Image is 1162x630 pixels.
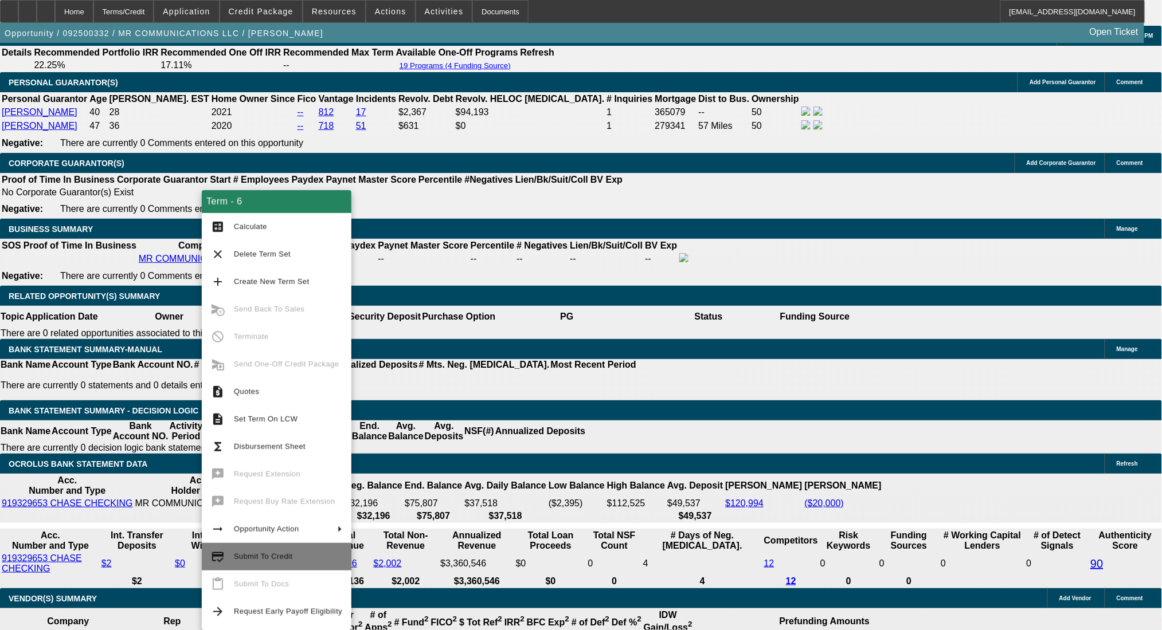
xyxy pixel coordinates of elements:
[813,120,823,129] img: linkedin-icon.png
[471,241,514,250] b: Percentile
[801,120,811,129] img: facebook-icon.png
[112,420,169,442] th: Bank Account NO.
[655,94,697,104] b: Mortgage
[1117,79,1143,85] span: Comment
[1117,160,1143,166] span: Comment
[23,240,137,251] th: Proof of Time In Business
[780,306,851,328] th: Funding Source
[1117,595,1143,601] span: Comment
[373,558,401,568] a: $2,002
[667,510,723,522] th: $49,537
[698,106,750,119] td: --
[358,620,362,629] sup: 2
[356,107,366,117] a: 17
[941,558,946,568] span: 0
[515,553,586,574] td: $0
[655,106,697,119] td: 365079
[453,615,457,624] sup: 2
[343,253,376,265] td: --
[804,475,882,497] th: [PERSON_NAME]
[643,530,762,552] th: # Days of Neg. [MEDICAL_DATA].
[112,359,194,371] th: Bank Account NO.
[135,498,265,509] td: MR COMMUNICATIONS L.L.C.
[109,106,210,119] td: 28
[234,222,267,231] span: Calculate
[234,525,299,533] span: Opportunity Action
[303,1,365,22] button: Resources
[356,121,366,131] a: 51
[298,107,304,117] a: --
[2,107,77,117] a: [PERSON_NAME]
[25,306,98,328] th: Application Date
[879,576,939,587] th: 0
[550,359,637,371] th: Most Recent Period
[174,576,262,587] th: $0
[644,253,678,265] td: --
[588,530,641,552] th: Sum of the Total NSF Count and Total Overdraft Fee Count from Ocrolus
[1027,160,1096,166] span: Add Corporate Guarantor
[117,175,208,184] b: Corporate Guarantor
[699,94,750,104] b: Dist to Bus.
[212,107,232,117] span: 2021
[820,530,878,552] th: Risk Keywords
[174,530,262,552] th: Int. Transfer Withdrawals
[345,510,403,522] th: $32,196
[101,530,173,552] th: Int. Transfer Deposits
[1091,557,1104,570] a: 90
[520,47,555,58] th: Refresh
[456,94,605,104] b: Revolv. HELOC [MEDICAL_DATA].
[527,617,569,627] b: BFC Exp
[89,120,107,132] td: 47
[47,616,89,626] b: Company
[431,617,457,627] b: FICO
[283,60,394,71] td: --
[879,553,939,574] td: 0
[424,615,428,624] sup: 2
[440,530,514,552] th: Annualized Revenue
[1090,530,1161,552] th: Authenticity Score
[565,615,569,624] sup: 2
[375,7,406,16] span: Actions
[101,558,112,568] a: $2
[101,576,173,587] th: $2
[725,498,764,508] a: $120,994
[515,576,586,587] th: $0
[1085,22,1143,42] a: Open Ticket
[764,558,774,568] a: 12
[751,106,800,119] td: 50
[233,175,289,184] b: # Employees
[202,190,351,213] div: Term - 6
[373,576,439,587] th: $2,002
[606,120,653,132] td: 1
[5,29,323,38] span: Opportunity / 092500332 / MR COMMUNICATIONS LLC / [PERSON_NAME]
[404,498,463,509] td: $75,807
[459,617,502,627] b: $ Tot Ref
[2,271,43,281] b: Negative:
[89,94,107,104] b: Age
[425,7,464,16] span: Activities
[679,253,688,262] img: facebook-icon.png
[366,1,415,22] button: Actions
[234,277,310,286] span: Create New Term Set
[9,78,118,87] span: PERSONAL GUARANTOR(S)
[1117,460,1138,467] span: Refresh
[398,106,454,119] td: $2,367
[210,175,230,184] b: Start
[637,615,641,624] sup: 2
[396,47,519,58] th: Available One-Off Programs
[154,1,218,22] button: Application
[139,254,260,263] a: MR COMMUNICATIONS LLC
[51,359,112,371] th: Account Type
[60,271,303,281] span: There are currently 0 Comments entered on this opportunity
[211,605,225,619] mat-icon: arrow_forward
[1,187,628,198] td: No Corporate Guarantor(s) Exist
[655,120,697,132] td: 279341
[9,225,93,234] span: BUSINESS SUMMARY
[1030,79,1096,85] span: Add Personal Guarantor
[234,415,298,423] span: Set Term On LCW
[440,576,514,587] th: $3,360,546
[667,498,723,509] td: $49,537
[33,60,159,71] td: 22.25%
[160,47,281,58] th: Recommended One Off IRR
[667,475,723,497] th: Avg. Deposit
